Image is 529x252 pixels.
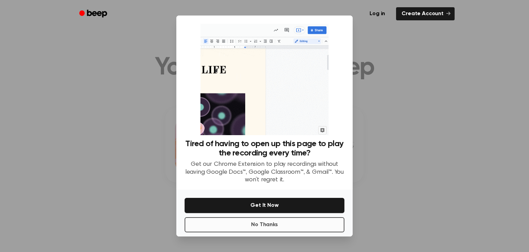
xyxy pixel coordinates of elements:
[200,24,328,135] img: Beep extension in action
[185,198,344,213] button: Get It Now
[74,7,113,21] a: Beep
[185,217,344,232] button: No Thanks
[185,139,344,158] h3: Tired of having to open up this page to play the recording every time?
[185,161,344,184] p: Get our Chrome Extension to play recordings without leaving Google Docs™, Google Classroom™, & Gm...
[363,6,392,22] a: Log in
[396,7,455,20] a: Create Account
